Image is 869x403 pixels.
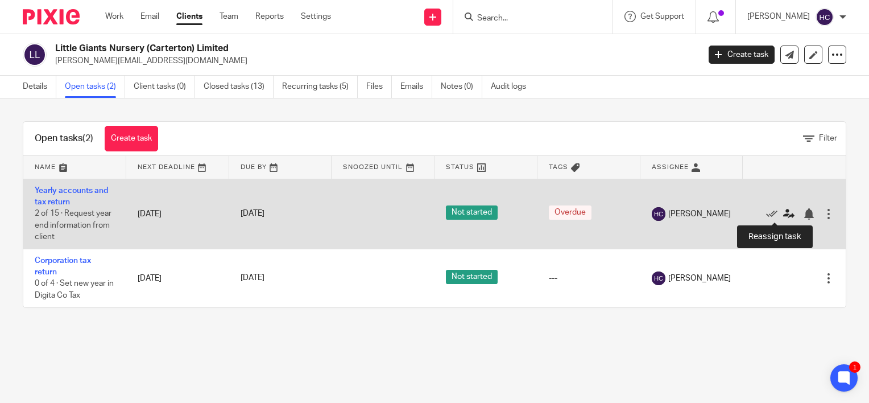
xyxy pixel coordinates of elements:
[301,11,331,22] a: Settings
[140,11,159,22] a: Email
[35,187,108,206] a: Yearly accounts and tax return
[35,257,91,276] a: Corporation tax return
[549,273,629,284] div: ---
[35,209,111,241] span: 2 of 15 · Request year end information from client
[709,46,775,64] a: Create task
[476,14,578,24] input: Search
[55,55,692,67] p: [PERSON_NAME][EMAIL_ADDRESS][DOMAIN_NAME]
[126,179,229,249] td: [DATE]
[366,76,392,98] a: Files
[343,164,403,170] span: Snoozed Until
[652,207,665,221] img: svg%3E
[747,11,810,22] p: [PERSON_NAME]
[549,205,591,220] span: Overdue
[55,43,564,55] h2: Little Giants Nursery (Carterton) Limited
[65,76,125,98] a: Open tasks (2)
[105,11,123,22] a: Work
[23,43,47,67] img: svg%3E
[652,272,665,285] img: svg%3E
[549,164,568,170] span: Tags
[668,208,731,220] span: [PERSON_NAME]
[105,126,158,151] a: Create task
[849,361,860,373] div: 1
[134,76,195,98] a: Client tasks (0)
[282,76,358,98] a: Recurring tasks (5)
[82,134,93,143] span: (2)
[400,76,432,98] a: Emails
[640,13,684,20] span: Get Support
[446,270,498,284] span: Not started
[766,208,783,219] a: Mark as done
[668,273,731,284] span: [PERSON_NAME]
[816,8,834,26] img: svg%3E
[23,9,80,24] img: Pixie
[204,76,274,98] a: Closed tasks (13)
[241,274,264,282] span: [DATE]
[23,76,56,98] a: Details
[241,210,264,218] span: [DATE]
[35,133,93,145] h1: Open tasks
[446,164,474,170] span: Status
[491,76,535,98] a: Audit logs
[446,205,498,220] span: Not started
[220,11,238,22] a: Team
[255,11,284,22] a: Reports
[126,249,229,307] td: [DATE]
[819,134,837,142] span: Filter
[35,280,114,300] span: 0 of 4 · Set new year in Digita Co Tax
[176,11,202,22] a: Clients
[441,76,482,98] a: Notes (0)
